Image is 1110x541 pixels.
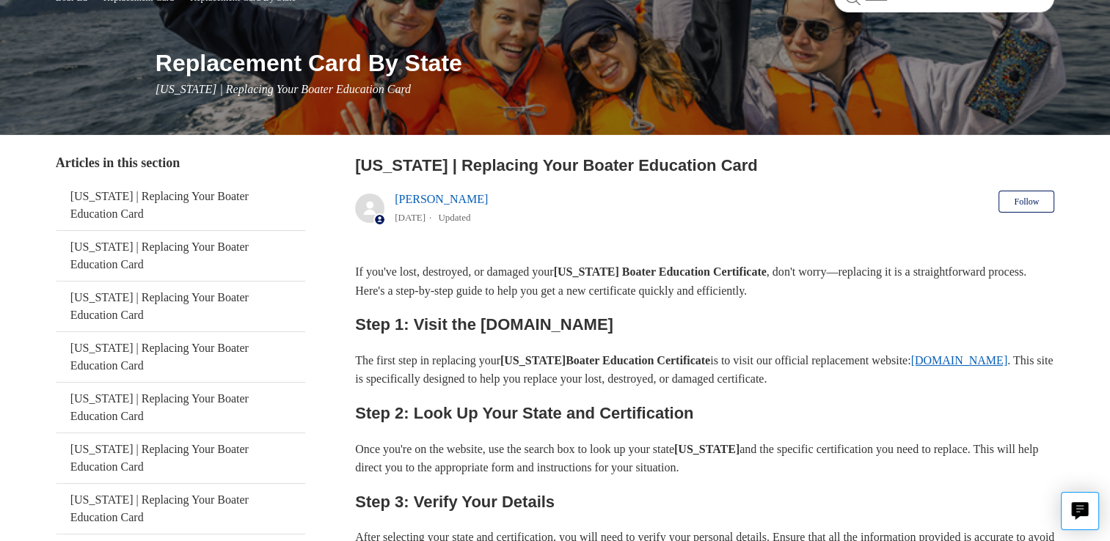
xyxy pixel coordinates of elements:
strong: Boater Education Certificate [566,354,710,367]
h2: Step 2: Look Up Your State and Certification [355,400,1054,426]
button: Follow Article [998,191,1054,213]
p: Once you're on the website, use the search box to look up your state and the specific certificati... [355,440,1054,477]
button: Live chat [1061,492,1099,530]
a: [US_STATE] | Replacing Your Boater Education Card [56,433,305,483]
span: Articles in this section [56,155,180,170]
h2: Step 3: Verify Your Details [355,489,1054,515]
a: [US_STATE] | Replacing Your Boater Education Card [56,231,305,281]
a: [US_STATE] | Replacing Your Boater Education Card [56,180,305,230]
p: The first step in replacing your is to visit our official replacement website: . This site is spe... [355,351,1054,389]
a: [US_STATE] | Replacing Your Boater Education Card [56,383,305,433]
strong: [US_STATE] [500,354,566,367]
span: [US_STATE] | Replacing Your Boater Education Card [156,83,411,95]
a: [US_STATE] | Replacing Your Boater Education Card [56,281,305,331]
a: [PERSON_NAME] [395,193,488,205]
a: [US_STATE] | Replacing Your Boater Education Card [56,332,305,382]
a: [US_STATE] | Replacing Your Boater Education Card [56,484,305,534]
h1: Replacement Card By State [156,45,1055,81]
time: 05/22/2024, 10:40 [395,212,426,223]
p: If you've lost, destroyed, or damaged your , don't worry—replacing it is a straightforward proces... [355,262,1054,300]
li: Updated [438,212,470,223]
a: [DOMAIN_NAME] [910,354,1007,367]
h2: Indiana | Replacing Your Boater Education Card [355,153,1054,177]
strong: [US_STATE] [674,443,740,455]
h2: Step 1: Visit the [DOMAIN_NAME] [355,312,1054,337]
strong: [US_STATE] Boater Education Certificate [554,265,767,278]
